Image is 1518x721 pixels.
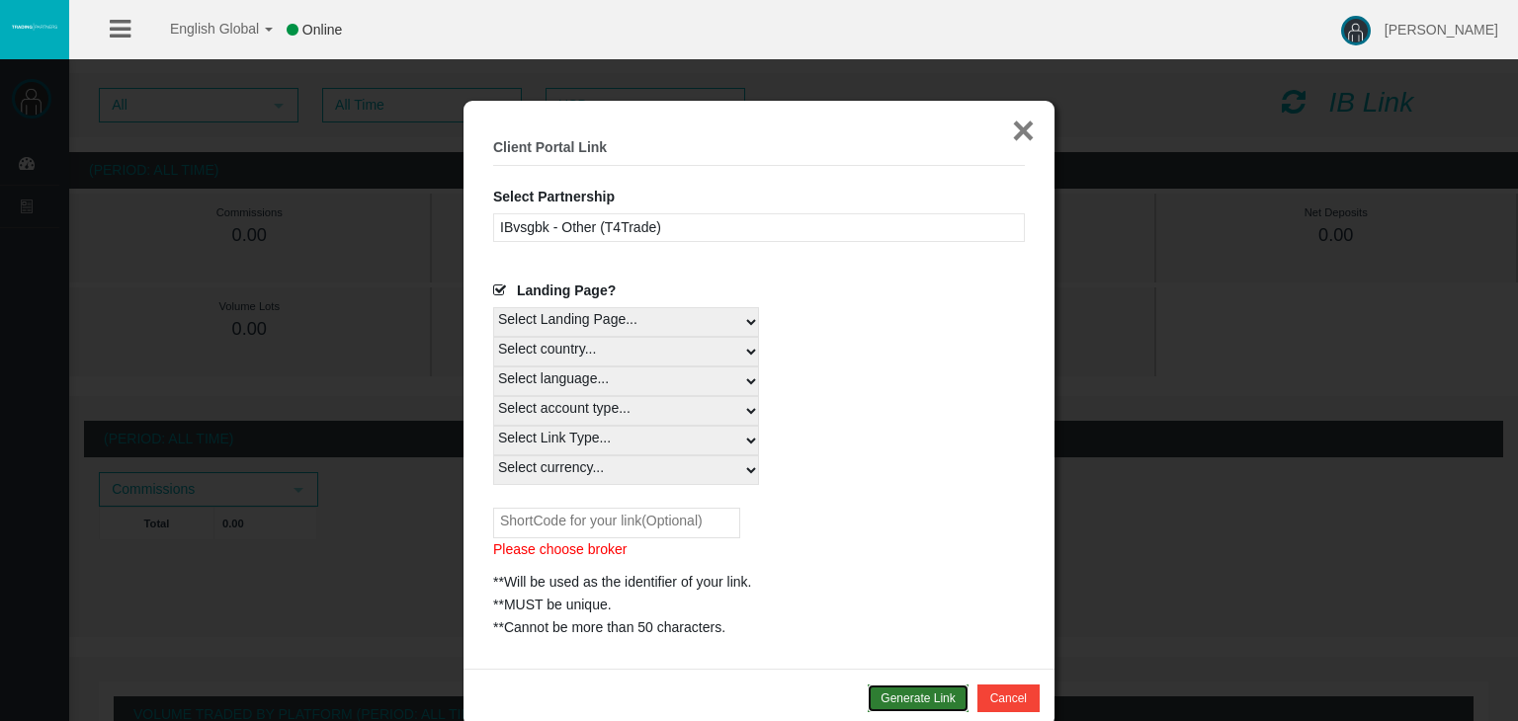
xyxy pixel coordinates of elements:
button: Cancel [977,684,1040,712]
img: logo.svg [10,23,59,31]
div: **MUST be unique. [493,594,1025,616]
p: Please choose broker [493,538,1025,561]
input: ShortCode for your link(Optional) [493,508,740,538]
span: English Global [144,21,259,37]
span: [PERSON_NAME] [1385,22,1498,38]
button: Generate Link [868,684,968,712]
div: **Cannot be more than 50 characters. [493,616,1025,639]
span: Online [302,22,342,38]
div: **Will be used as the identifier of your link. [493,571,1025,594]
button: × [1012,111,1035,150]
label: Select Partnership [493,186,615,208]
div: IBvsgbk - Other (T4Trade) [493,213,1025,242]
img: user-image [1341,16,1371,45]
b: Client Portal Link [493,139,607,155]
span: Landing Page? [517,282,616,298]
